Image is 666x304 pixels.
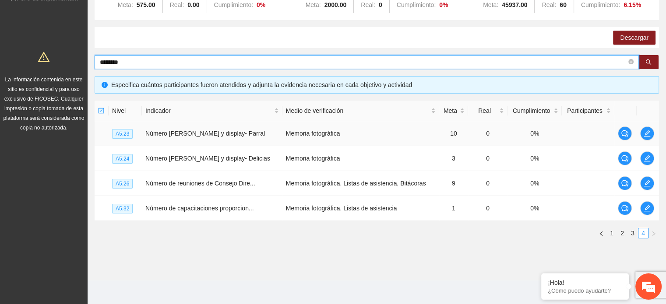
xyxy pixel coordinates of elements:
[641,205,654,212] span: edit
[638,55,659,69] button: search
[439,196,468,221] td: 1
[628,228,638,238] a: 3
[214,1,253,8] span: Cumplimiento:
[548,287,622,294] p: ¿Cómo puedo ayudarte?
[145,205,254,212] span: Número de capacitaciones proporcion...
[112,204,133,213] span: A5.32
[46,45,147,56] div: Chatee con nosotros ahora
[282,121,439,146] td: Memoria fotográfica
[641,180,654,187] span: edit
[112,129,133,139] span: A5.23
[145,180,255,187] span: Número de reuniones de Consejo Dire...
[645,59,652,66] span: search
[542,1,556,8] span: Real:
[4,207,167,238] textarea: Escriba su mensaje y pulse “Intro”
[324,1,347,8] strong: 2000.00
[511,106,552,115] span: Cumplimiento
[638,228,648,238] li: 4
[640,201,654,215] button: edit
[640,126,654,140] button: edit
[618,126,632,140] button: comment
[468,146,507,171] td: 0
[187,1,199,8] strong: 0.00
[102,82,108,88] span: info-circle
[144,4,165,25] div: Minimizar ventana de chat en vivo
[468,121,507,146] td: 0
[439,146,468,171] td: 3
[618,151,632,165] button: comment
[439,1,448,8] strong: 0 %
[439,101,468,121] th: Meta
[472,106,497,115] span: Real
[641,155,654,162] span: edit
[648,228,659,238] li: Next Page
[596,228,606,238] li: Previous Page
[507,121,562,146] td: 0%
[607,228,617,238] a: 1
[145,106,272,115] span: Indicador
[507,146,562,171] td: 0%
[617,228,627,238] a: 2
[286,106,429,115] span: Medio de verificación
[640,176,654,190] button: edit
[112,154,133,164] span: A5.24
[599,231,604,236] span: left
[397,1,436,8] span: Cumplimiento:
[548,279,622,286] div: ¡Hola!
[560,1,567,8] strong: 60
[613,31,655,45] button: Descargar
[439,171,468,196] td: 9
[640,151,654,165] button: edit
[628,58,634,66] span: close-circle
[142,146,282,171] td: Número [PERSON_NAME] y display- Delicias
[618,201,632,215] button: comment
[507,101,562,121] th: Cumplimiento
[620,33,648,42] span: Descargar
[38,51,49,63] span: warning
[306,1,321,8] span: Meta:
[118,1,133,8] span: Meta:
[109,101,142,121] th: Nivel
[502,1,527,8] strong: 45937.00
[379,1,382,8] strong: 0
[443,106,458,115] span: Meta
[98,108,104,114] span: check-square
[282,146,439,171] td: Memoria fotográfica
[648,228,659,238] button: right
[439,121,468,146] td: 10
[562,101,614,121] th: Participantes
[617,228,627,238] li: 2
[628,59,634,64] span: close-circle
[638,228,648,238] a: 4
[651,231,656,236] span: right
[624,1,641,8] strong: 6.15 %
[282,196,439,221] td: Memoria fotográfica, Listas de asistencia
[468,171,507,196] td: 0
[112,179,133,189] span: A5.26
[507,196,562,221] td: 0%
[468,196,507,221] td: 0
[565,106,604,115] span: Participantes
[641,130,654,137] span: edit
[282,101,439,121] th: Medio de verificación
[618,176,632,190] button: comment
[606,228,617,238] li: 1
[282,171,439,196] td: Memoria fotográfica, Listas de asistencia, Bitácoras
[111,80,652,90] div: Especifica cuántos participantes fueron atendidos y adjunta la evidencia necesaria en cada objeti...
[51,101,121,189] span: Estamos en línea.
[596,228,606,238] button: left
[361,1,375,8] span: Real:
[507,171,562,196] td: 0%
[137,1,155,8] strong: 575.00
[483,1,498,8] span: Meta:
[581,1,620,8] span: Cumplimiento:
[170,1,184,8] span: Real:
[4,77,85,131] span: La información contenida en este sitio es confidencial y para uso exclusivo de FICOSEC. Cualquier...
[142,101,282,121] th: Indicador
[468,101,507,121] th: Real
[142,121,282,146] td: Número [PERSON_NAME] y display- Parral
[627,228,638,238] li: 3
[257,1,265,8] strong: 0 %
